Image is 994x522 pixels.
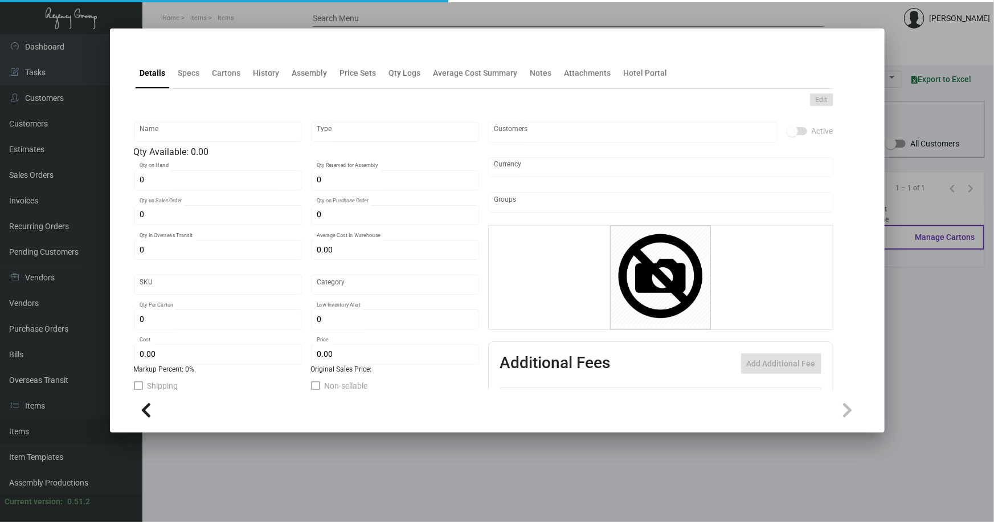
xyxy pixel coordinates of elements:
[535,388,662,408] th: Type
[433,67,518,79] div: Average Cost Summary
[494,128,771,137] input: Add new..
[565,67,611,79] div: Attachments
[178,67,200,79] div: Specs
[134,145,479,159] div: Qty Available: 0.00
[812,124,833,138] span: Active
[500,353,611,374] h2: Additional Fees
[494,198,827,207] input: Add new..
[212,67,241,79] div: Cartons
[756,388,807,408] th: Price type
[810,93,833,106] button: Edit
[148,379,178,393] span: Shipping
[816,95,828,105] span: Edit
[741,353,821,374] button: Add Additional Fee
[140,67,166,79] div: Details
[340,67,377,79] div: Price Sets
[709,388,756,408] th: Price
[253,67,280,79] div: History
[67,496,90,508] div: 0.51.2
[624,67,668,79] div: Hotel Portal
[292,67,328,79] div: Assembly
[325,379,368,393] span: Non-sellable
[662,388,709,408] th: Cost
[747,359,816,368] span: Add Additional Fee
[5,496,63,508] div: Current version:
[389,67,421,79] div: Qty Logs
[500,388,535,408] th: Active
[530,67,552,79] div: Notes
